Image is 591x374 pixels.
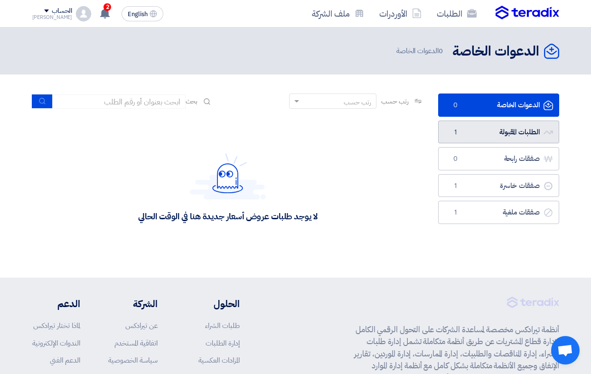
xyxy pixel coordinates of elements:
a: الطلبات المقبولة1 [438,121,559,144]
a: صفقات رابحة0 [438,147,559,170]
a: المزادات العكسية [198,355,240,365]
a: عن تيرادكس [125,320,158,331]
a: لماذا تختار تيرادكس [33,320,80,331]
img: profile_test.png [76,6,91,21]
span: بحث [186,96,198,106]
li: الحلول [186,297,240,311]
div: رتب حسب [344,97,371,107]
a: الطلبات [429,2,484,25]
a: الندوات الإلكترونية [32,338,80,348]
span: English [128,11,148,18]
h2: الدعوات الخاصة [452,42,539,61]
a: طلبات الشراء [205,320,240,331]
img: Hello [190,153,266,199]
span: 2 [103,3,111,11]
button: English [122,6,163,21]
span: 1 [450,181,461,191]
div: Open chat [551,336,580,365]
a: سياسة الخصوصية [108,355,158,365]
div: الحساب [52,7,72,15]
a: إدارة الطلبات [206,338,240,348]
a: الدعوات الخاصة0 [438,93,559,117]
span: 1 [450,128,461,137]
span: 0 [450,101,461,110]
li: الدعم [32,297,80,311]
span: 0 [439,46,443,56]
input: ابحث بعنوان أو رقم الطلب [53,94,186,109]
a: ملف الشركة [304,2,372,25]
a: اتفاقية المستخدم [114,338,158,348]
img: Teradix logo [496,6,559,20]
span: 1 [450,208,461,217]
li: الشركة [108,297,158,311]
div: لا يوجد طلبات عروض أسعار جديدة هنا في الوقت الحالي [138,211,317,222]
span: الدعوات الخاصة [396,46,445,56]
span: 0 [450,154,461,164]
div: [PERSON_NAME] [32,15,73,20]
a: صفقات ملغية1 [438,201,559,224]
a: صفقات خاسرة1 [438,174,559,197]
a: الدعم الفني [50,355,80,365]
a: الأوردرات [372,2,429,25]
span: رتب حسب [381,96,408,106]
